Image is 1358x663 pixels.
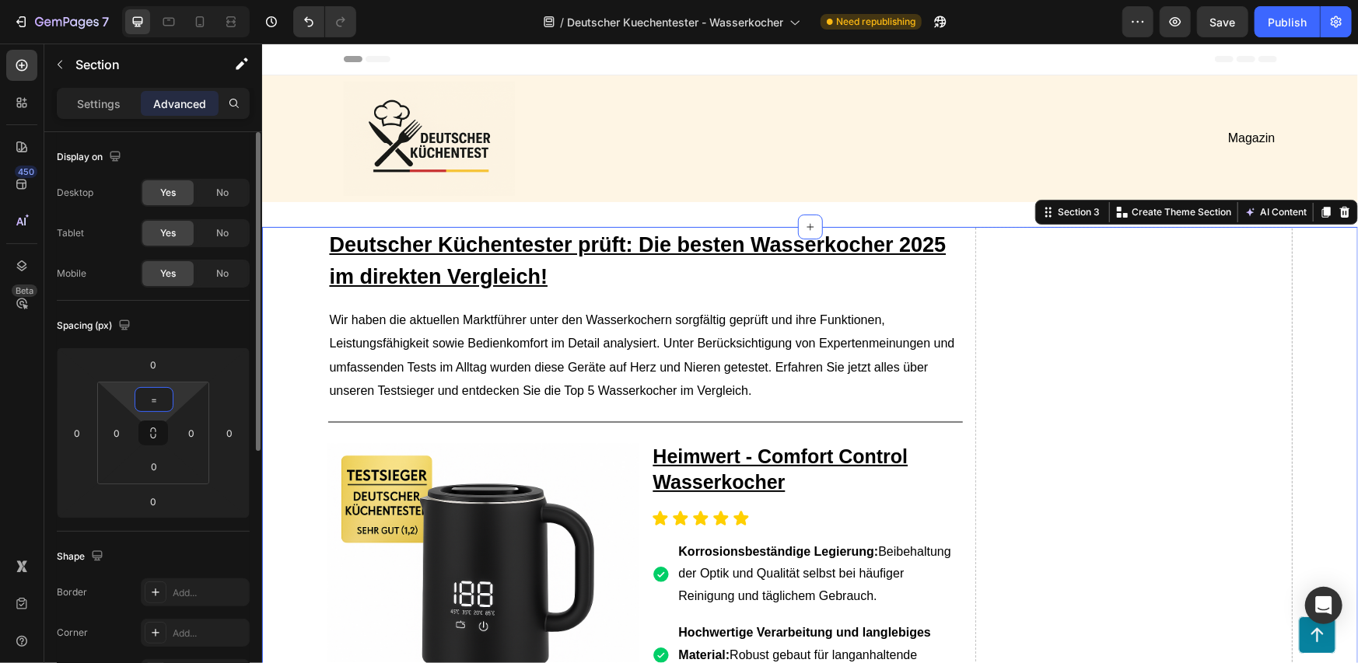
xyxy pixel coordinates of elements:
[75,55,203,74] p: Section
[216,226,229,240] span: No
[57,186,93,200] div: Desktop
[102,12,109,31] p: 7
[793,162,841,176] div: Section 3
[966,88,1013,101] span: Magazin
[391,402,646,449] u: Heimwert - Comfort Control Wasserkocher
[1268,14,1307,30] div: Publish
[57,626,88,640] div: Corner
[560,14,564,30] span: /
[138,388,170,411] input: =
[57,147,124,168] div: Display on
[1210,16,1236,29] span: Save
[1255,6,1320,37] button: Publish
[12,284,37,297] div: Beta
[77,96,121,112] p: Settings
[68,270,693,354] span: Wir haben die aktuellen Marktführer unter den Wasserkochern sorgfältig geprüft und ihre Funktione...
[105,421,128,445] input: 0px
[216,186,229,200] span: No
[567,14,783,30] span: Deutscher Kuechentester - Wasserkocher
[836,15,915,29] span: Need republishing
[417,501,617,515] strong: Korrosionsbeständige Legierung:
[293,6,356,37] div: Undo/Redo
[1197,6,1248,37] button: Save
[870,162,969,176] p: Create Theme Section
[1305,587,1342,624] div: Open Intercom Messenger
[160,186,176,200] span: Yes
[216,267,229,281] span: No
[160,226,176,240] span: Yes
[68,190,684,245] u: Deutscher Küchentester prüft: Die besten Wasserkocher 2025 im direkten Vergleich!
[6,6,116,37] button: 7
[57,226,84,240] div: Tablet
[15,166,37,178] div: 450
[57,267,86,281] div: Mobile
[417,501,689,560] span: Beibehaltung der Optik und Qualität selbst bei häufiger Reinigung und täglichem Gebrauch.
[153,96,206,112] p: Advanced
[57,546,107,567] div: Shape
[65,421,89,445] input: 0
[160,267,176,281] span: Yes
[979,159,1048,178] button: AI Content
[138,353,169,376] input: 0
[57,585,87,599] div: Border
[57,316,134,337] div: Spacing (px)
[262,44,1358,663] iframe: To enrich screen reader interactions, please activate Accessibility in Grammarly extension settings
